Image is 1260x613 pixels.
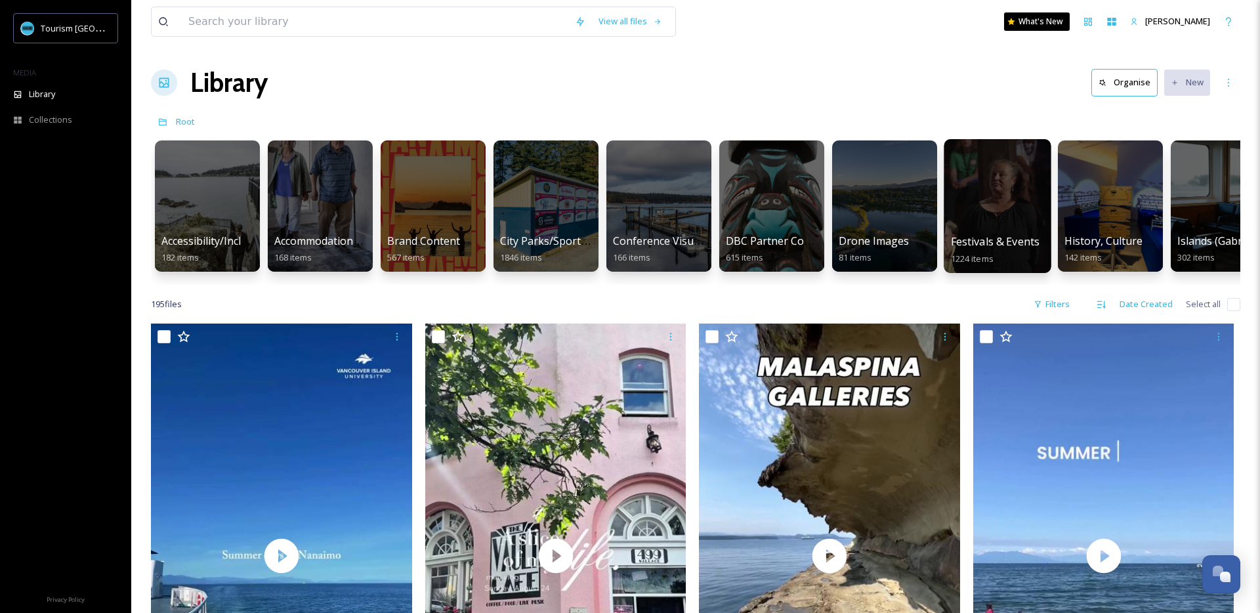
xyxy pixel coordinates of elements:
[1064,235,1203,263] a: History, Culture & Shopping142 items
[161,234,272,248] span: Accessibility/Inclusivity
[592,9,669,34] a: View all files
[190,63,268,102] a: Library
[274,235,390,263] a: Accommodations by Biz168 items
[951,236,1040,264] a: Festivals & Events1224 items
[1145,15,1210,27] span: [PERSON_NAME]
[387,251,425,263] span: 567 items
[1091,69,1158,96] button: Organise
[1027,291,1076,317] div: Filters
[387,235,460,263] a: Brand Content567 items
[1004,12,1070,31] a: What's New
[176,116,195,127] span: Root
[47,591,85,606] a: Privacy Policy
[500,235,619,263] a: City Parks/Sport Images1846 items
[726,234,835,248] span: DBC Partner Contrent
[839,251,871,263] span: 81 items
[951,234,1040,249] span: Festivals & Events
[726,251,763,263] span: 615 items
[161,251,199,263] span: 182 items
[613,235,707,263] a: Conference Visuals166 items
[613,251,650,263] span: 166 items
[21,22,34,35] img: tourism_nanaimo_logo.jpeg
[29,114,72,126] span: Collections
[176,114,195,129] a: Root
[500,234,619,248] span: City Parks/Sport Images
[29,88,55,100] span: Library
[13,68,36,77] span: MEDIA
[1113,291,1179,317] div: Date Created
[151,298,182,310] span: 195 file s
[387,234,460,248] span: Brand Content
[951,252,994,264] span: 1224 items
[41,22,158,34] span: Tourism [GEOGRAPHIC_DATA]
[1186,298,1221,310] span: Select all
[1064,234,1203,248] span: History, Culture & Shopping
[839,235,909,263] a: Drone Images81 items
[1202,555,1240,593] button: Open Chat
[47,595,85,604] span: Privacy Policy
[613,234,707,248] span: Conference Visuals
[726,235,835,263] a: DBC Partner Contrent615 items
[1064,251,1102,263] span: 142 items
[182,7,568,36] input: Search your library
[1123,9,1217,34] a: [PERSON_NAME]
[274,251,312,263] span: 168 items
[839,234,909,248] span: Drone Images
[500,251,542,263] span: 1846 items
[1177,251,1215,263] span: 302 items
[1164,70,1210,95] button: New
[1091,69,1164,96] a: Organise
[274,234,390,248] span: Accommodations by Biz
[161,235,272,263] a: Accessibility/Inclusivity182 items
